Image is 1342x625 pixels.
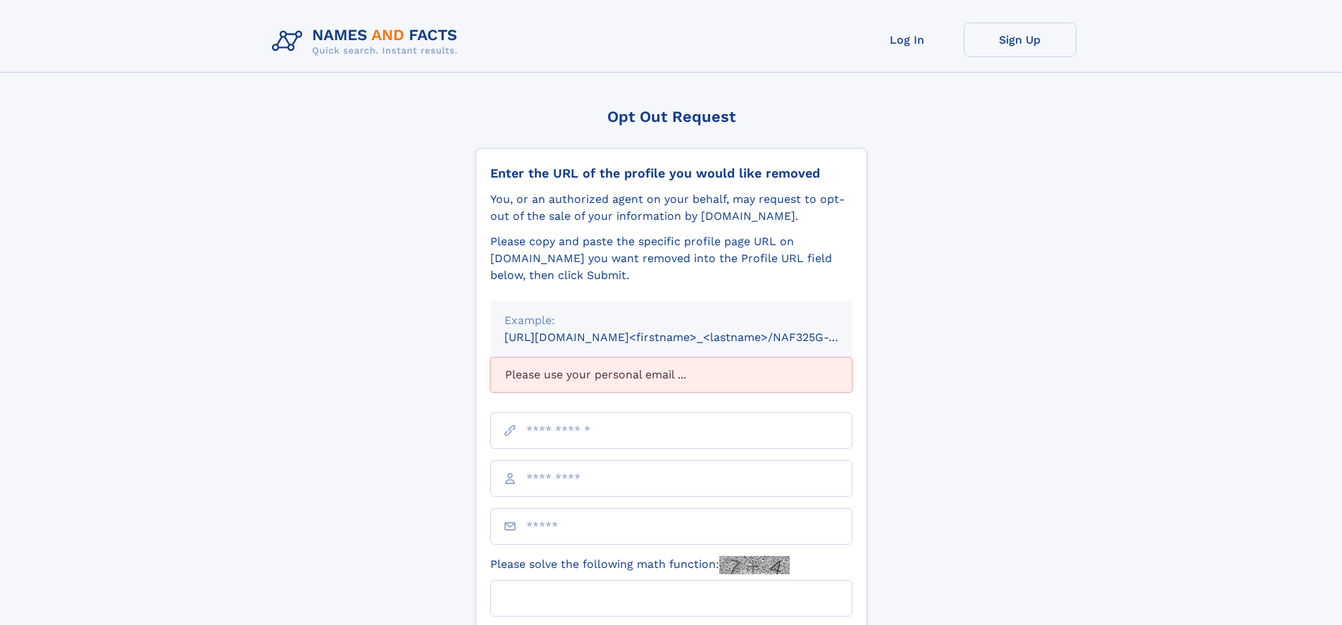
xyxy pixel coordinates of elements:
div: You, or an authorized agent on your behalf, may request to opt-out of the sale of your informatio... [490,191,852,225]
div: Opt Out Request [476,108,867,125]
div: Please copy and paste the specific profile page URL on [DOMAIN_NAME] you want removed into the Pr... [490,233,852,284]
div: Enter the URL of the profile you would like removed [490,166,852,181]
a: Sign Up [964,23,1076,57]
small: [URL][DOMAIN_NAME]<firstname>_<lastname>/NAF325G-xxxxxxxx [504,330,879,344]
a: Log In [851,23,964,57]
div: Example: [504,312,838,329]
div: Please use your personal email ... [490,357,852,392]
img: Logo Names and Facts [266,23,469,61]
label: Please solve the following math function: [490,556,790,574]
